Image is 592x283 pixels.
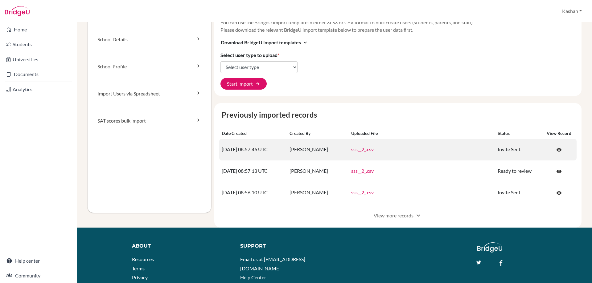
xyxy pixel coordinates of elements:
a: Privacy [132,274,148,280]
p: You can use the BridgeU import template in either XLSX or CSV format to bulk create users (studen... [220,19,576,34]
a: Help center [1,255,76,267]
td: [PERSON_NAME] [287,160,349,182]
th: Date created [219,128,287,139]
th: Uploaded file [349,128,495,139]
a: Terms [132,265,145,271]
a: School Profile [88,53,211,80]
a: Click to open the record on its current state [550,144,568,156]
td: [DATE] 08:57:13 UTC [219,160,287,182]
span: visibility [556,190,562,196]
img: Bridge-U [5,6,30,16]
a: sss__2_.csv [351,146,374,152]
a: Community [1,269,76,282]
td: Ready to review [495,160,541,182]
a: Analytics [1,83,76,95]
a: Home [1,23,76,36]
span: visibility [556,169,562,174]
td: [DATE] 08:56:10 UTC [219,182,287,204]
td: Invite Sent [495,139,541,160]
a: Help Center [240,274,266,280]
a: Click to open the record on its current state [550,187,568,199]
a: Universities [1,53,76,66]
label: Select user type to upload [220,51,279,59]
a: sss__2_.csv [351,168,374,174]
button: Kashan [559,5,585,17]
span: visibility [556,147,562,153]
button: Start import [220,78,267,90]
button: View more recordsexpand_more [367,210,429,221]
a: Click to open the record on its current state [550,165,568,177]
a: Students [1,38,76,51]
a: SAT scores bulk import [88,107,211,134]
th: Status [495,128,541,139]
td: [DATE] 08:57:46 UTC [219,139,287,160]
a: Documents [1,68,76,80]
span: Download BridgeU import templates [221,39,301,46]
th: Created by [287,128,349,139]
i: expand_more [302,39,308,46]
div: About [132,242,226,250]
td: Invite Sent [495,182,541,204]
td: [PERSON_NAME] [287,182,349,204]
th: View record [541,128,577,139]
img: logo_white@2x-f4f0deed5e89b7ecb1c2cc34c3e3d731f90f0f143d5ea2071677605dd97b5244.png [477,242,502,253]
a: Email us at [EMAIL_ADDRESS][DOMAIN_NAME] [240,256,305,271]
span: expand_more [415,212,422,219]
a: Resources [132,256,154,262]
td: [PERSON_NAME] [287,139,349,160]
div: Support [240,242,328,250]
a: Import Users via Spreadsheet [88,80,211,107]
span: arrow_forward [255,81,260,86]
a: sss__2_.csv [351,189,374,195]
button: Download BridgeU import templatesexpand_more [220,38,309,46]
a: School Details [88,26,211,53]
caption: Previously imported records [219,109,577,120]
